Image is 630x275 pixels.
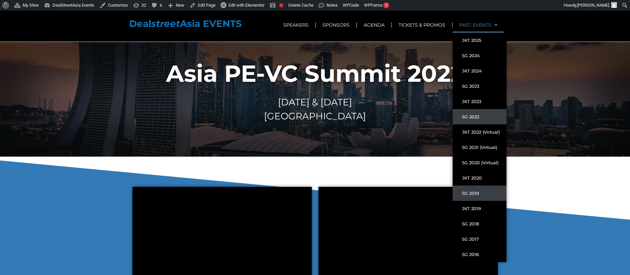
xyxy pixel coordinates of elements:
[279,3,283,7] div: Focus keyphrase not set
[453,94,506,109] a: JKT 2023
[392,17,452,33] a: TICKETS & PROMOS
[3,112,627,120] p: [GEOGRAPHIC_DATA]
[453,170,506,186] a: JKT 2020
[357,17,391,33] a: AGENDA
[453,140,506,155] a: SG 2021 (Virtual)
[453,201,506,216] a: JKT 2019
[453,186,506,201] a: SG 2019
[453,33,506,48] a: JKT 2025
[277,17,315,33] a: SPEAKERS
[129,18,242,29] a: DealstreetAsia EVENTS
[453,48,506,63] a: SG 2024
[453,17,504,33] a: PAST EVENTS
[453,63,506,78] a: JKT 2024
[453,247,506,262] a: SG 2016
[453,78,506,94] a: SG 2023
[316,17,356,33] a: SPONSORS
[453,124,506,140] a: JKT 2022 (Virtual)
[228,3,264,8] span: Edit with Elementor
[453,155,506,170] a: SG 2020 (Virtual)
[3,98,627,106] p: [DATE] & [DATE]
[383,2,389,8] div: 3
[577,3,609,8] span: [PERSON_NAME]
[453,109,506,124] a: SG 2022
[453,216,506,231] a: SG 2018
[453,231,506,247] a: SG 2017
[129,18,242,29] strong: Deal Asia EVENTS
[151,18,180,29] em: street
[3,62,627,85] h2: Asia PE-VC Summit 2022
[453,33,506,262] ul: PAST EVENTS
